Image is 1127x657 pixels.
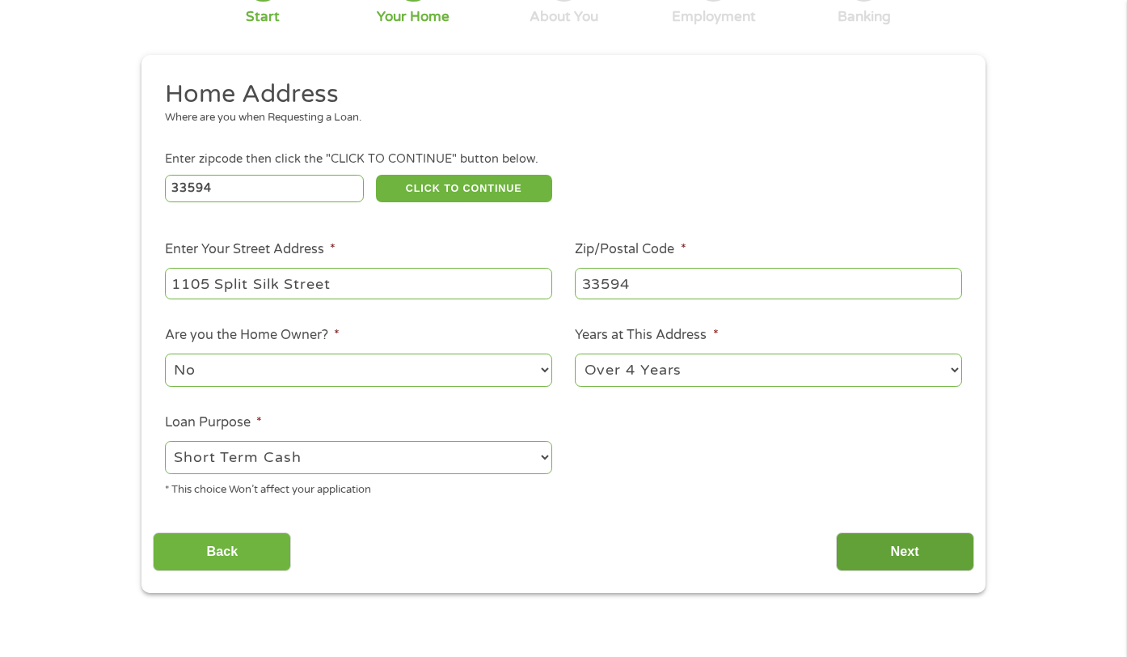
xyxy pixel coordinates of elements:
[165,110,951,126] div: Where are you when Requesting a Loan.
[376,175,552,202] button: CLICK TO CONTINUE
[530,8,598,26] div: About You
[165,241,336,258] label: Enter Your Street Address
[377,8,450,26] div: Your Home
[165,414,262,431] label: Loan Purpose
[165,78,951,111] h2: Home Address
[672,8,756,26] div: Employment
[246,8,280,26] div: Start
[165,477,552,498] div: * This choice Won’t affect your application
[838,8,891,26] div: Banking
[165,175,365,202] input: Enter Zipcode (e.g 01510)
[153,532,291,572] input: Back
[836,532,974,572] input: Next
[575,327,718,344] label: Years at This Address
[165,327,340,344] label: Are you the Home Owner?
[165,268,552,299] input: 1 Main Street
[575,241,686,258] label: Zip/Postal Code
[165,150,962,168] div: Enter zipcode then click the "CLICK TO CONTINUE" button below.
